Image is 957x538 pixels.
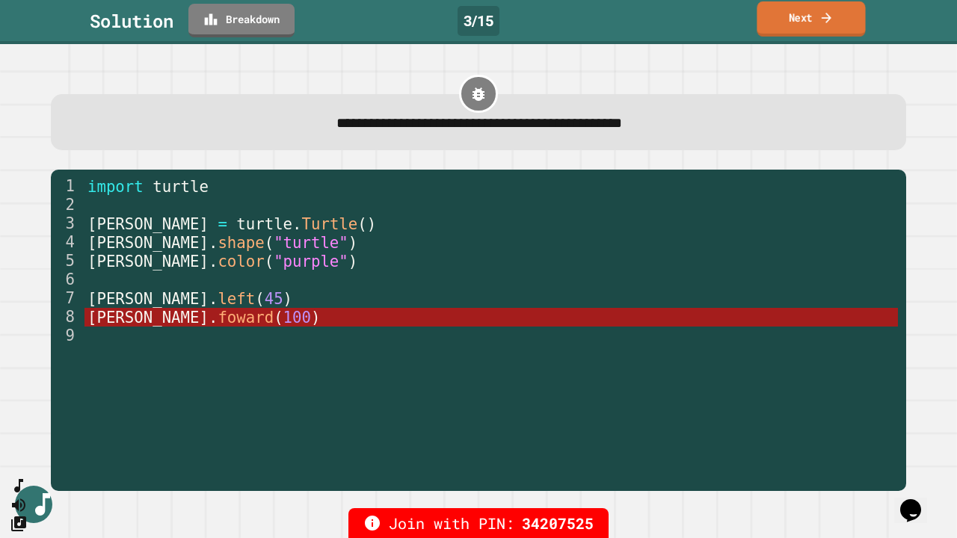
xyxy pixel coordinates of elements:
span: . [292,214,301,232]
div: 7 [51,289,84,308]
span: ) [283,289,292,307]
span: "purple" [274,252,349,270]
div: 9 [51,327,84,345]
span: ) [348,252,357,270]
span: 45 [265,289,283,307]
span: = [218,214,227,232]
span: import [87,177,144,195]
span: ( [265,252,274,270]
span: 34207525 [522,512,594,534]
span: "turtle" [274,233,349,251]
span: left [218,289,256,307]
span: . [209,289,218,307]
div: 8 [51,308,84,327]
span: turtle [237,214,293,232]
a: Next [757,1,865,37]
button: Mute music [10,495,28,514]
a: Breakdown [188,4,295,37]
div: Solution [90,7,173,34]
span: [PERSON_NAME] [87,289,209,307]
span: ) [348,233,357,251]
span: foward [218,308,274,326]
span: ( [256,289,265,307]
div: 3 [51,214,84,233]
span: turtle [153,177,209,195]
div: Join with PIN: [348,508,609,538]
span: ) [311,308,320,326]
div: 3 / 15 [458,6,499,36]
div: 2 [51,196,84,214]
span: color [218,252,265,270]
div: 4 [51,233,84,252]
span: Turtle [302,214,358,232]
span: [PERSON_NAME] [87,252,209,270]
div: 5 [51,252,84,270]
div: 1 [51,177,84,196]
span: [PERSON_NAME] [87,233,209,251]
button: SpeedDial basic example [10,477,28,495]
span: ( [358,214,367,232]
div: 6 [51,270,84,289]
iframe: chat widget [894,478,942,523]
span: 100 [283,308,311,326]
span: ) [367,214,376,232]
span: . [209,252,218,270]
span: [PERSON_NAME] [87,308,209,326]
button: Change Music [10,514,28,533]
span: shape [218,233,265,251]
span: ( [274,308,283,326]
span: [PERSON_NAME] [87,214,209,232]
span: ( [265,233,274,251]
span: . [209,233,218,251]
span: . [209,308,218,326]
